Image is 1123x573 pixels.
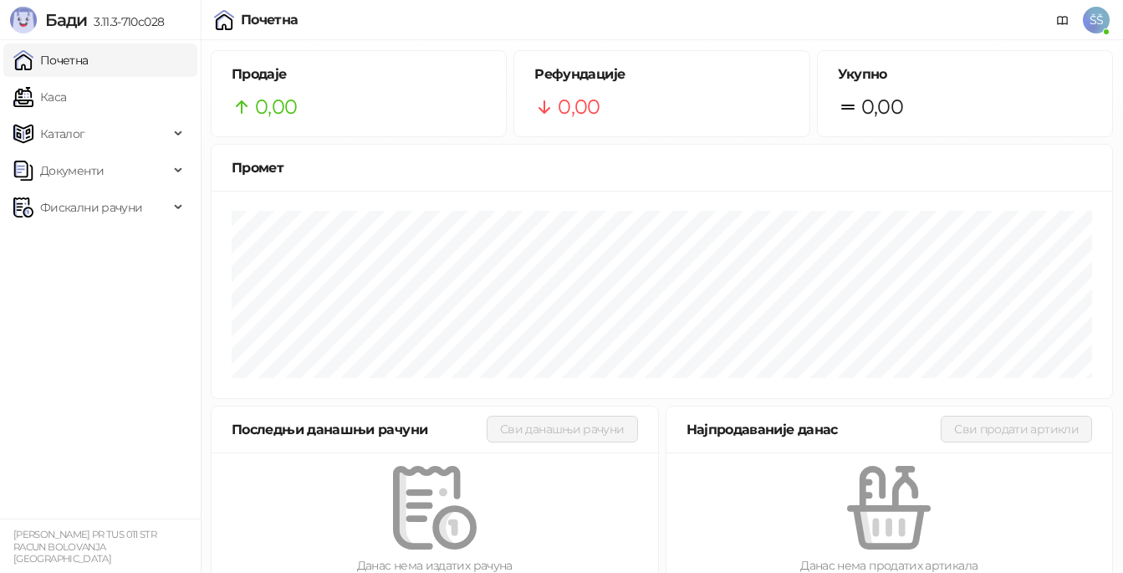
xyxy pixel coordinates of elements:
[87,14,164,29] span: 3.11.3-710c028
[838,64,1092,84] h5: Укупно
[40,191,142,224] span: Фискални рачуни
[45,10,87,30] span: Бади
[1083,7,1110,33] span: ŠŠ
[1049,7,1076,33] a: Документација
[534,64,789,84] h5: Рефундације
[13,43,89,77] a: Почетна
[40,154,104,187] span: Документи
[232,64,486,84] h5: Продаје
[232,157,1092,178] div: Промет
[40,117,85,151] span: Каталог
[241,13,299,27] div: Почетна
[941,416,1092,443] button: Сви продати артикли
[687,419,942,440] div: Најпродаваније данас
[13,529,156,565] small: [PERSON_NAME] PR TUS 011 STR RACUN BOLOVANJA [GEOGRAPHIC_DATA]
[487,416,637,443] button: Сви данашњи рачуни
[232,419,487,440] div: Последњи данашњи рачуни
[10,7,37,33] img: Logo
[255,91,297,123] span: 0,00
[558,91,600,123] span: 0,00
[861,91,903,123] span: 0,00
[13,80,66,114] a: Каса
